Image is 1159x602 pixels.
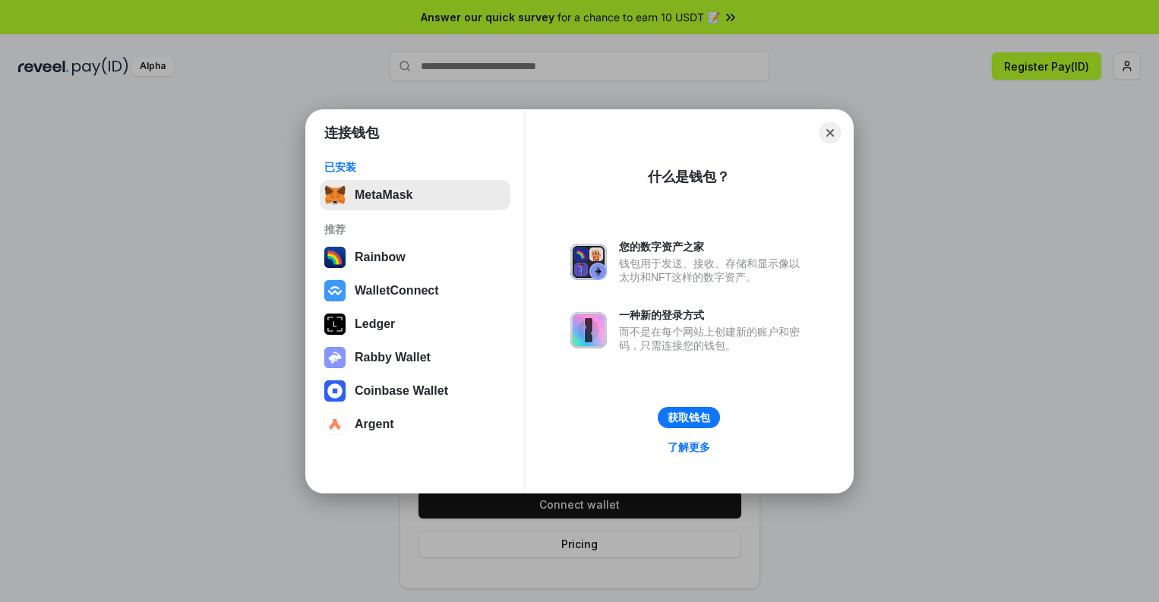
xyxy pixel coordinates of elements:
img: svg+xml,%3Csvg%20width%3D%22120%22%20height%3D%22120%22%20viewBox%3D%220%200%20120%20120%22%20fil... [324,247,346,268]
a: 了解更多 [658,437,719,457]
img: svg+xml,%3Csvg%20width%3D%2228%22%20height%3D%2228%22%20viewBox%3D%220%200%2028%2028%22%20fill%3D... [324,414,346,435]
div: 推荐 [324,222,506,236]
div: 什么是钱包？ [648,168,730,186]
h1: 连接钱包 [324,124,379,142]
div: Ledger [355,317,395,331]
div: 获取钱包 [668,411,710,424]
div: MetaMask [355,188,412,202]
div: 而不是在每个网站上创建新的账户和密码，只需连接您的钱包。 [619,325,807,352]
img: svg+xml,%3Csvg%20xmlns%3D%22http%3A%2F%2Fwww.w3.org%2F2000%2Fsvg%22%20fill%3D%22none%22%20viewBox... [570,244,607,280]
div: 一种新的登录方式 [619,308,807,322]
div: WalletConnect [355,284,439,298]
div: Argent [355,418,394,431]
button: Argent [320,409,510,440]
button: Coinbase Wallet [320,376,510,406]
div: 您的数字资产之家 [619,240,807,254]
img: svg+xml,%3Csvg%20width%3D%2228%22%20height%3D%2228%22%20viewBox%3D%220%200%2028%2028%22%20fill%3D... [324,280,346,301]
div: Rainbow [355,251,406,264]
div: Coinbase Wallet [355,384,448,398]
button: WalletConnect [320,276,510,306]
img: svg+xml,%3Csvg%20xmlns%3D%22http%3A%2F%2Fwww.w3.org%2F2000%2Fsvg%22%20fill%3D%22none%22%20viewBox... [324,347,346,368]
div: 钱包用于发送、接收、存储和显示像以太坊和NFT这样的数字资产。 [619,257,807,284]
img: svg+xml,%3Csvg%20width%3D%2228%22%20height%3D%2228%22%20viewBox%3D%220%200%2028%2028%22%20fill%3D... [324,380,346,402]
img: svg+xml,%3Csvg%20fill%3D%22none%22%20height%3D%2233%22%20viewBox%3D%220%200%2035%2033%22%20width%... [324,184,346,206]
img: svg+xml,%3Csvg%20xmlns%3D%22http%3A%2F%2Fwww.w3.org%2F2000%2Fsvg%22%20width%3D%2228%22%20height%3... [324,314,346,335]
div: 已安装 [324,160,506,174]
button: Rainbow [320,242,510,273]
img: svg+xml,%3Csvg%20xmlns%3D%22http%3A%2F%2Fwww.w3.org%2F2000%2Fsvg%22%20fill%3D%22none%22%20viewBox... [570,312,607,348]
button: Ledger [320,309,510,339]
button: MetaMask [320,180,510,210]
button: Rabby Wallet [320,342,510,373]
button: Close [820,122,841,143]
button: 获取钱包 [658,407,720,428]
div: 了解更多 [668,440,710,454]
div: Rabby Wallet [355,351,431,364]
